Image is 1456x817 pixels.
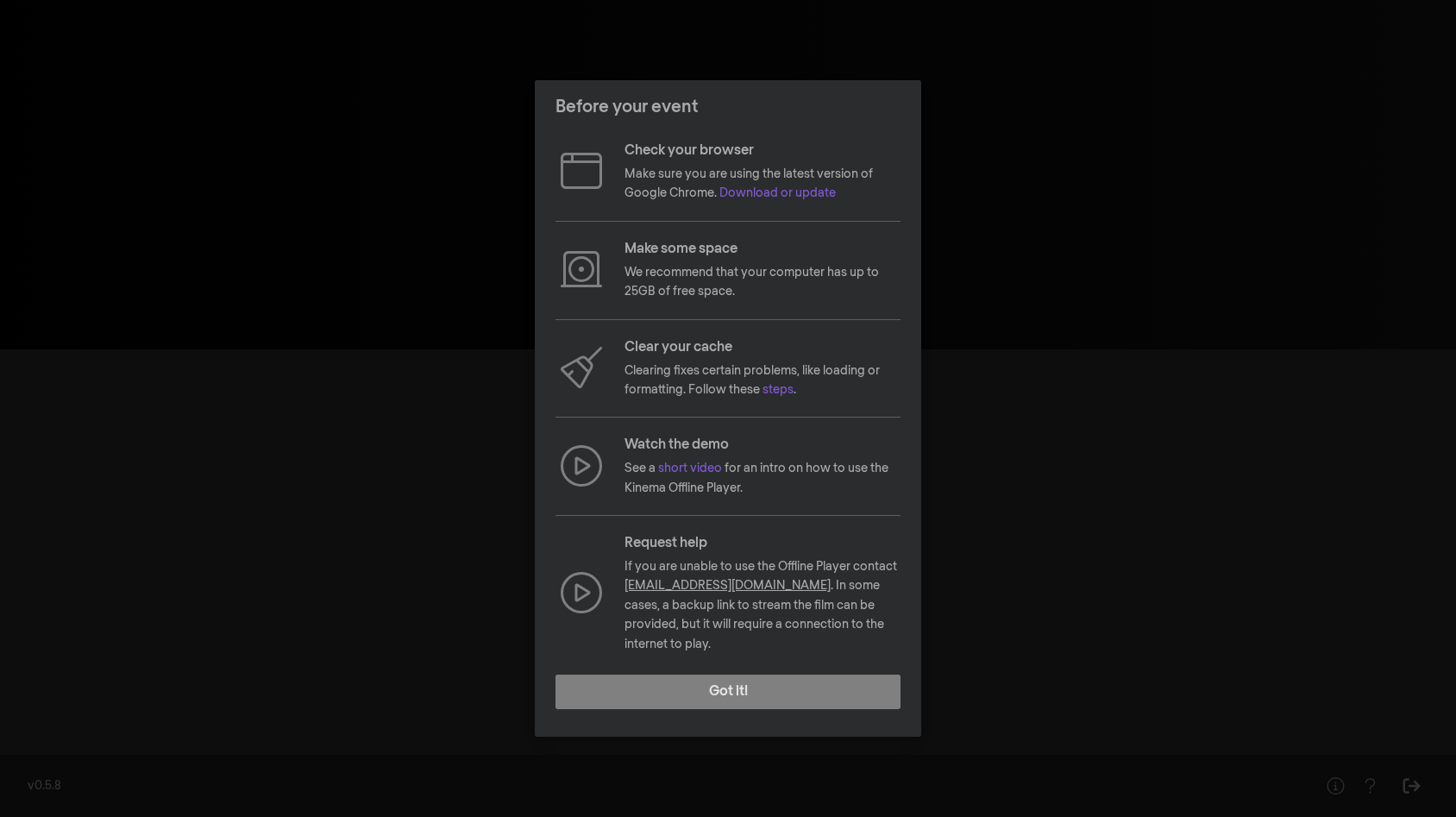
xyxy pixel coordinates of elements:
[624,141,901,161] p: Check your browser
[624,361,901,400] p: Clearing fixes certain problems, like loading or formatting. Follow these .
[624,557,901,654] p: If you are unable to use the Offline Player contact . In some cases, a backup link to stream the ...
[624,580,831,592] a: [EMAIL_ADDRESS][DOMAIN_NAME]
[624,165,901,204] p: Make sure you are using the latest version of Google Chrome.
[555,675,901,709] button: Got it!
[535,80,921,134] header: Before your event
[624,239,901,260] p: Make some space
[624,337,901,358] p: Clear your cache
[719,187,836,199] a: Download or update
[624,459,901,498] p: See a for an intro on how to use the Kinema Offline Player.
[624,263,901,302] p: We recommend that your computer has up to 25GB of free space.
[763,384,794,396] a: steps
[658,462,722,474] a: short video
[624,533,901,554] p: Request help
[624,435,901,456] p: Watch the demo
